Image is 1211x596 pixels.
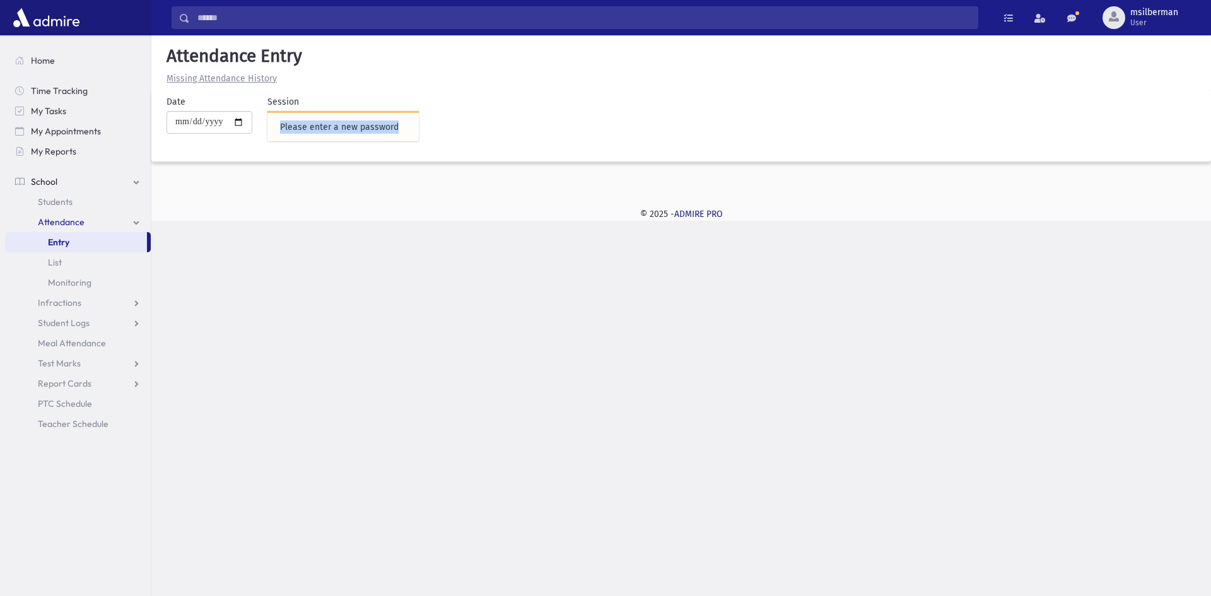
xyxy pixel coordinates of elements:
a: Meal Attendance [5,333,151,353]
span: List [48,257,62,268]
a: Student Logs [5,313,151,333]
a: ADMIRE PRO [674,209,723,219]
div: © 2025 - [172,207,1191,221]
span: Home [31,55,55,66]
a: Missing Attendance History [161,73,277,84]
label: Date [167,95,185,108]
span: User [1130,18,1178,28]
a: Home [5,50,151,71]
span: Test Marks [38,358,81,369]
a: Infractions [5,293,151,313]
a: Test Marks [5,353,151,373]
a: Time Tracking [5,81,151,101]
img: AdmirePro [10,5,83,30]
a: Teacher Schedule [5,414,151,434]
a: My Reports [5,141,151,161]
input: Search [190,6,978,29]
a: Monitoring [5,272,151,293]
span: My Appointments [31,126,101,137]
div: Please enter a new password [280,120,406,134]
span: Teacher Schedule [38,418,108,429]
span: Monitoring [48,277,91,288]
a: Attendance [5,212,151,232]
a: PTC Schedule [5,394,151,414]
a: Entry [5,232,147,252]
a: School [5,172,151,192]
span: msilberman [1130,8,1178,18]
span: Meal Attendance [38,337,106,349]
a: My Tasks [5,101,151,121]
a: Report Cards [5,373,151,394]
span: Students [38,196,73,207]
label: Session [267,95,299,108]
u: Missing Attendance History [167,73,277,84]
span: Entry [48,237,69,248]
span: My Reports [31,146,76,157]
a: My Appointments [5,121,151,141]
span: School [31,176,57,187]
span: Time Tracking [31,85,88,96]
span: Infractions [38,297,81,308]
span: Attendance [38,216,85,228]
h5: Attendance Entry [161,45,1201,67]
span: My Tasks [31,105,66,117]
span: PTC Schedule [38,398,92,409]
a: Students [5,192,151,212]
span: Report Cards [38,378,91,389]
a: List [5,252,151,272]
span: Student Logs [38,317,90,329]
